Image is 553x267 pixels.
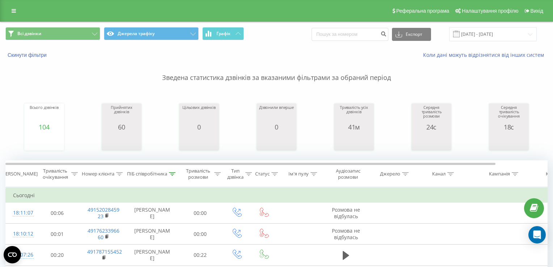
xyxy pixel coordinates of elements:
div: 18с [491,123,527,131]
td: 00:00 [178,224,223,245]
span: Реферальна програма [396,8,449,14]
span: Налаштування профілю [462,8,518,14]
div: 0 [182,123,216,131]
td: 00:01 [35,224,80,245]
span: Розмова не відбулась [332,227,360,241]
div: Середня тривалість очікування [491,105,527,123]
span: Розмова не відбулась [332,206,360,220]
td: [PERSON_NAME] [127,224,178,245]
div: Середня тривалість розмови [413,105,449,123]
div: 24с [413,123,449,131]
div: Дзвонили вперше [259,105,294,123]
span: Всі дзвінки [17,31,41,37]
div: Всього дзвінків [30,105,59,123]
button: Джерела трафіку [104,27,199,40]
div: Канал [432,171,446,177]
span: Вихід [531,8,543,14]
div: Статус [255,171,270,177]
button: Скинути фільтри [5,52,50,58]
td: [PERSON_NAME] [127,203,178,224]
div: 0 [259,123,294,131]
button: Експорт [392,28,431,41]
button: Всі дзвінки [5,27,100,40]
a: 4917623396660 [88,227,119,241]
div: ПІБ співробітника [127,171,167,177]
a: Коли дані можуть відрізнятися вiд інших систем [423,51,548,58]
div: Ім'я пулу [288,171,309,177]
td: [PERSON_NAME] [127,245,178,266]
div: Тривалість розмови [184,168,212,180]
td: 00:06 [35,203,80,224]
div: Прийнятих дзвінків [104,105,140,123]
div: Аудіозапис розмови [330,168,366,180]
div: Кампанія [489,171,510,177]
div: Номер клієнта [82,171,114,177]
div: 18:07:26 [13,248,28,262]
button: Графік [202,27,244,40]
div: 104 [30,123,59,131]
div: 41м [336,123,372,131]
p: Зведена статистика дзвінків за вказаними фільтрами за обраний період [5,59,548,82]
div: Тип дзвінка [227,168,244,180]
td: 00:00 [178,203,223,224]
div: Тривалість усіх дзвінків [336,105,372,123]
a: 4915202845923 [88,206,119,220]
div: Цільових дзвінків [182,105,216,123]
a: 491787155452 [87,248,122,255]
div: [PERSON_NAME] [1,171,38,177]
div: 60 [104,123,140,131]
span: Графік [216,31,231,36]
div: Open Intercom Messenger [528,226,546,243]
button: Open CMP widget [4,246,21,263]
div: 18:11:07 [13,206,28,220]
div: Джерело [380,171,400,177]
input: Пошук за номером [312,28,388,41]
td: 00:20 [35,245,80,266]
div: Тривалість очікування [41,168,69,180]
td: 00:22 [178,245,223,266]
div: 18:10:12 [13,227,28,241]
